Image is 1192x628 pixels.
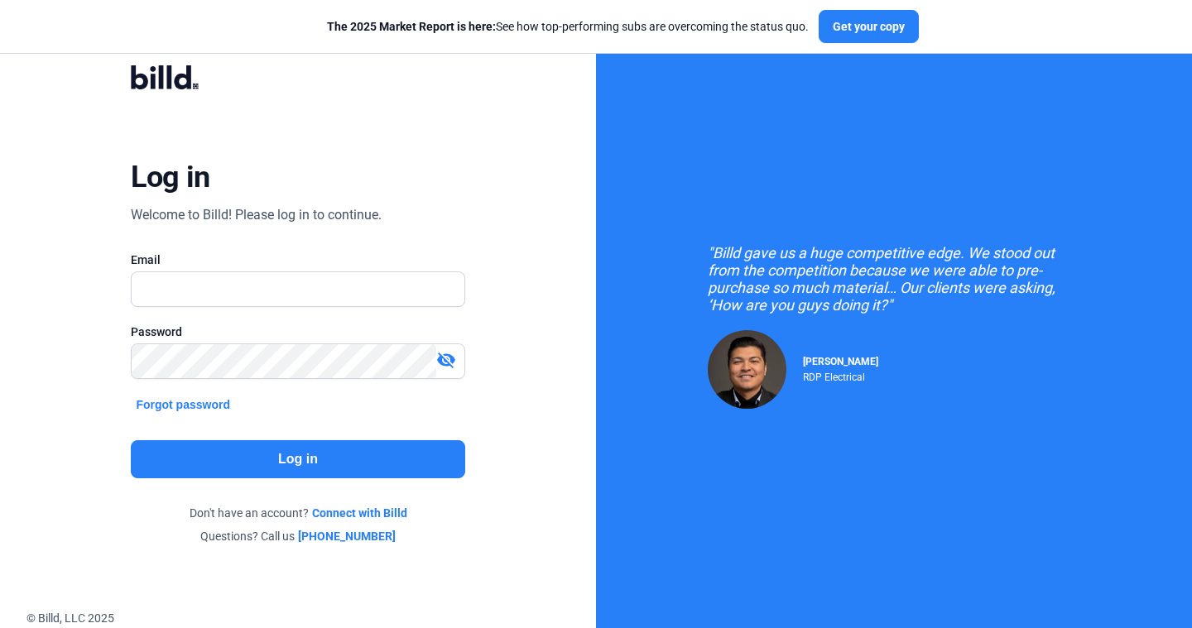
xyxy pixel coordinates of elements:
[131,159,209,195] div: Log in
[436,350,456,370] mat-icon: visibility_off
[819,10,919,43] button: Get your copy
[131,505,464,521] div: Don't have an account?
[131,440,464,478] button: Log in
[708,244,1080,314] div: "Billd gave us a huge competitive edge. We stood out from the competition because we were able to...
[131,324,464,340] div: Password
[803,367,878,383] div: RDP Electrical
[131,395,235,414] button: Forgot password
[131,205,382,225] div: Welcome to Billd! Please log in to continue.
[327,18,809,35] div: See how top-performing subs are overcoming the status quo.
[708,330,786,409] img: Raul Pacheco
[312,505,407,521] a: Connect with Billd
[131,528,464,544] div: Questions? Call us
[327,20,496,33] span: The 2025 Market Report is here:
[298,528,396,544] a: [PHONE_NUMBER]
[131,252,464,268] div: Email
[803,356,878,367] span: [PERSON_NAME]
